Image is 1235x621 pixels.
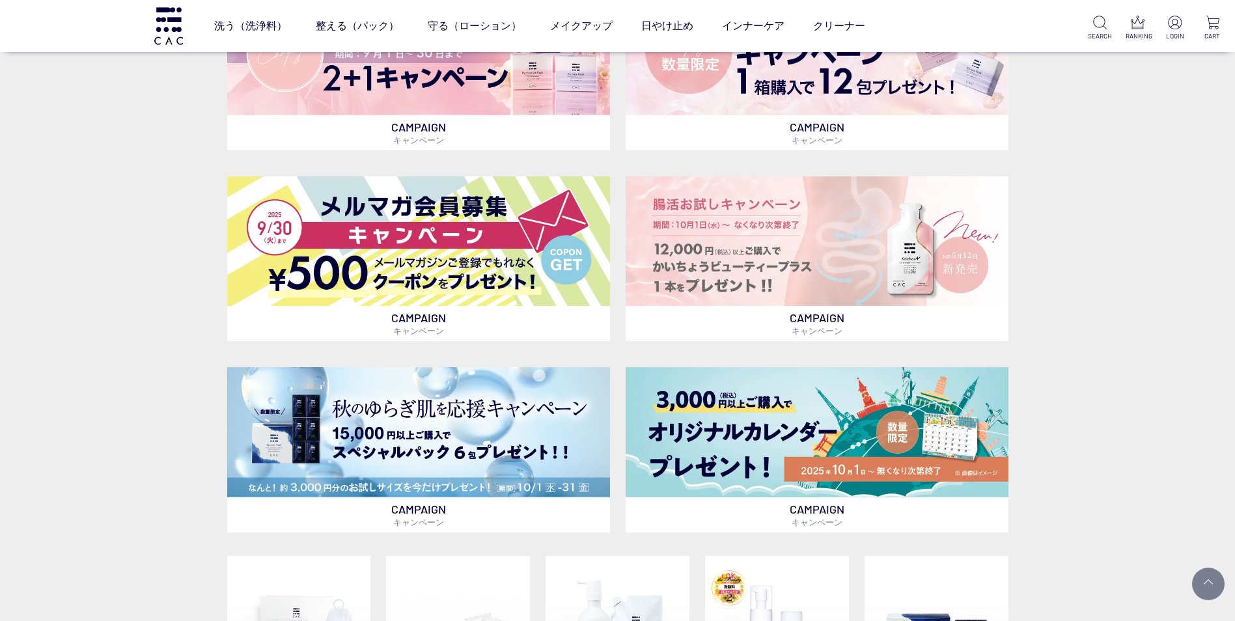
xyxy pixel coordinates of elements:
span: キャンペーン [792,325,842,336]
a: 腸活お試しキャンペーン 腸活お試しキャンペーン CAMPAIGNキャンペーン [626,176,1008,341]
img: スペシャルパックお試しプレゼント [227,367,610,497]
img: logo [152,7,185,44]
span: キャンペーン [393,325,444,336]
a: CART [1200,16,1225,41]
a: メルマガ会員募集 メルマガ会員募集 CAMPAIGNキャンペーン [227,176,610,341]
a: 洗う（洗浄料） [214,8,287,44]
p: CAMPAIGN [626,306,1008,341]
a: カレンダープレゼント カレンダープレゼント CAMPAIGNキャンペーン [626,367,1008,532]
a: スペシャルパックお試しプレゼント スペシャルパックお試しプレゼント CAMPAIGNキャンペーン [227,367,610,532]
p: CAMPAIGN [626,115,1008,150]
span: キャンペーン [792,135,842,145]
p: LOGIN [1163,31,1187,41]
a: メイクアップ [550,8,613,44]
p: CAMPAIGN [227,115,610,150]
a: LOGIN [1163,16,1187,41]
a: RANKING [1126,16,1150,41]
img: カレンダープレゼント [626,367,1008,497]
a: クリーナー [813,8,865,44]
span: キャンペーン [393,517,444,527]
a: SEARCH [1088,16,1112,41]
a: インナーケア [722,8,784,44]
p: CART [1200,31,1225,41]
img: 腸活お試しキャンペーン [626,176,1008,306]
p: CAMPAIGN [227,497,610,532]
p: RANKING [1126,31,1150,41]
span: キャンペーン [792,517,842,527]
p: CAMPAIGN [227,306,610,341]
span: キャンペーン [393,135,444,145]
p: SEARCH [1088,31,1112,41]
p: CAMPAIGN [626,497,1008,532]
a: 整える（パック） [316,8,399,44]
img: メルマガ会員募集 [227,176,610,306]
a: 日やけ止め [641,8,693,44]
a: 守る（ローション） [428,8,521,44]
